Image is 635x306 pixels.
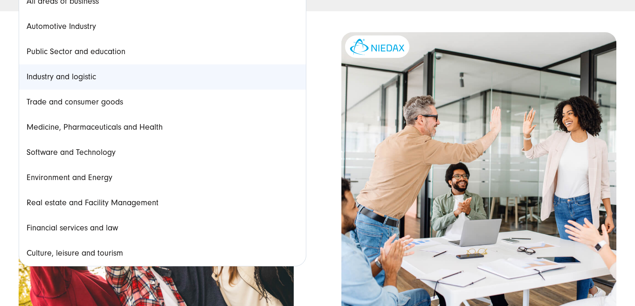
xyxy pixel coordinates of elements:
a: Culture, leisure and tourism [19,241,306,266]
a: Environment and Energy [19,165,306,190]
a: Real estate and Facility Management [19,190,306,216]
a: Trade and consumer goods [19,90,306,115]
a: Industry and logistic [19,64,306,90]
a: Financial services and law [19,216,306,241]
a: Medicine, Pharmaceuticals and Health [19,115,306,140]
a: Automotive Industry [19,14,306,39]
a: Software and Technology [19,140,306,165]
img: niedax-logo [350,39,405,55]
a: Public Sector and education [19,39,306,64]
